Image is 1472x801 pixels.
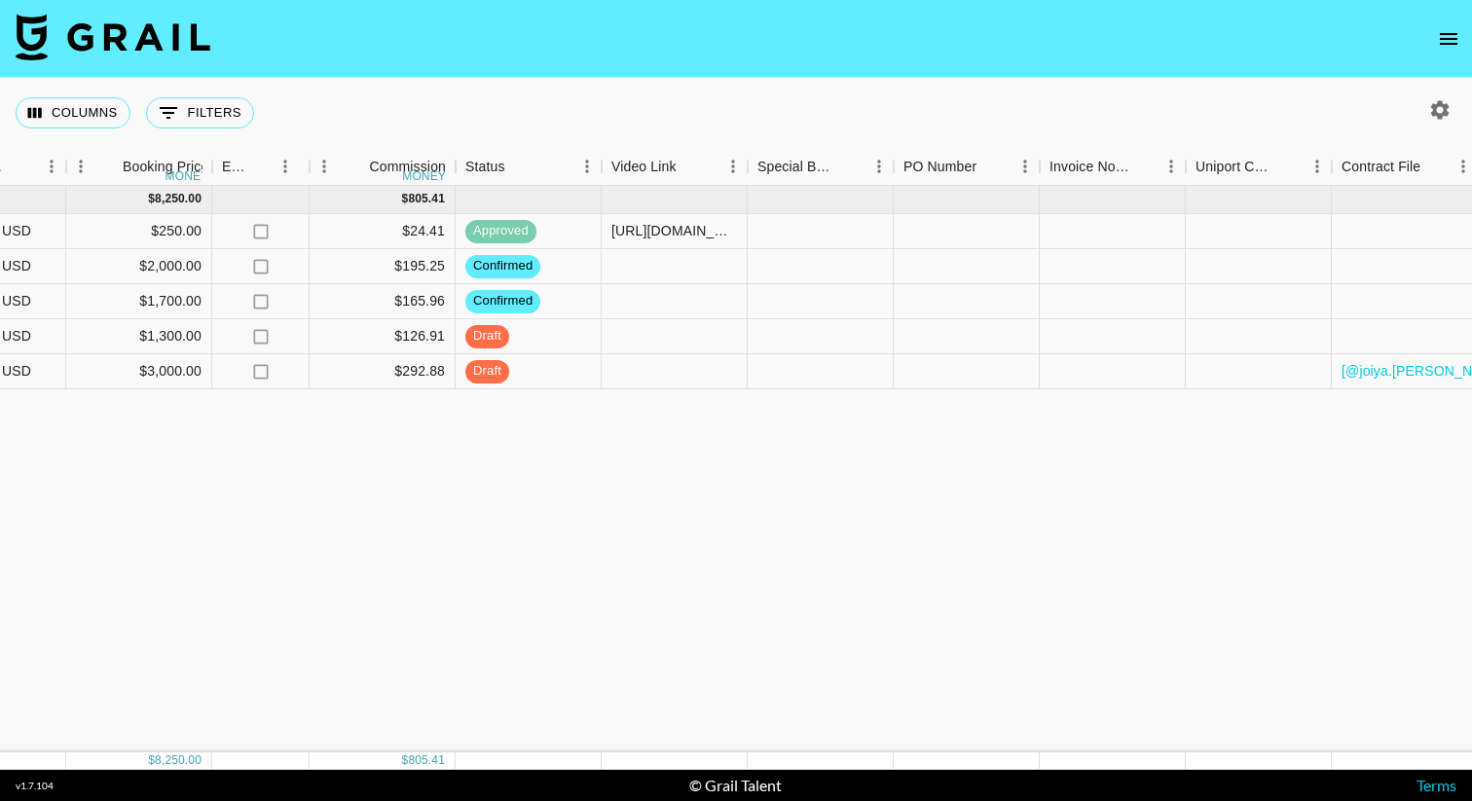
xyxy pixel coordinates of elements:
button: Sort [10,153,37,180]
img: Grail Talent [16,14,210,60]
div: $ [402,752,409,769]
span: confirmed [465,292,540,310]
div: Invoice Notes [1049,148,1129,186]
div: $ [402,191,409,207]
span: approved [465,222,536,240]
div: Uniport Contact Email [1196,148,1275,186]
div: Video Link [611,148,677,186]
div: v 1.7.104 [16,780,54,792]
button: Menu [1157,152,1186,181]
div: $2,000.00 [66,249,212,284]
div: Expenses: Remove Commission? [212,148,310,186]
button: Sort [95,153,123,180]
button: Show filters [146,97,254,128]
div: © Grail Talent [689,776,782,795]
div: $1,300.00 [66,319,212,354]
button: Sort [505,153,533,180]
div: $165.96 [310,284,456,319]
div: $3,000.00 [66,354,212,389]
button: Sort [1420,153,1448,180]
div: money [402,170,446,182]
div: 805.41 [408,191,445,207]
button: Menu [865,152,894,181]
div: $ [148,191,155,207]
div: $1,700.00 [66,284,212,319]
button: Sort [677,153,704,180]
button: Menu [572,152,602,181]
div: Video Link [602,148,748,186]
div: 8,250.00 [155,752,202,769]
div: Expenses: Remove Commission? [222,148,249,186]
div: Status [456,148,602,186]
div: $ [148,752,155,769]
button: open drawer [1429,19,1468,58]
button: Sort [976,153,1004,180]
div: https://www.tiktok.com/@joiya.lanae/video/7546695227055148343?_r=1&_t=ZT-8zTwvk2ViZx [611,221,737,240]
div: $292.88 [310,354,456,389]
div: Uniport Contact Email [1186,148,1332,186]
button: Menu [37,152,66,181]
div: Special Booking Type [748,148,894,186]
div: $195.25 [310,249,456,284]
button: Menu [1303,152,1332,181]
span: draft [465,362,509,381]
button: Menu [718,152,748,181]
div: 8,250.00 [155,191,202,207]
div: money [166,170,209,182]
div: $24.41 [310,214,456,249]
a: Terms [1417,776,1456,794]
div: $126.91 [310,319,456,354]
div: PO Number [894,148,1040,186]
div: $250.00 [66,214,212,249]
button: Sort [249,153,276,180]
div: Commission [369,148,446,186]
button: Sort [1275,153,1303,180]
button: Menu [66,152,95,181]
button: Menu [271,152,300,181]
button: Sort [342,153,369,180]
div: 805.41 [408,752,445,769]
button: Menu [310,152,339,181]
button: Select columns [16,97,130,128]
div: Invoice Notes [1040,148,1186,186]
div: Status [465,148,505,186]
button: Sort [837,153,865,180]
div: Contract File [1342,148,1420,186]
span: draft [465,327,509,346]
button: Sort [1129,153,1157,180]
span: confirmed [465,257,540,275]
button: Menu [1011,152,1040,181]
div: PO Number [903,148,976,186]
div: Booking Price [123,148,208,186]
div: Special Booking Type [757,148,837,186]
